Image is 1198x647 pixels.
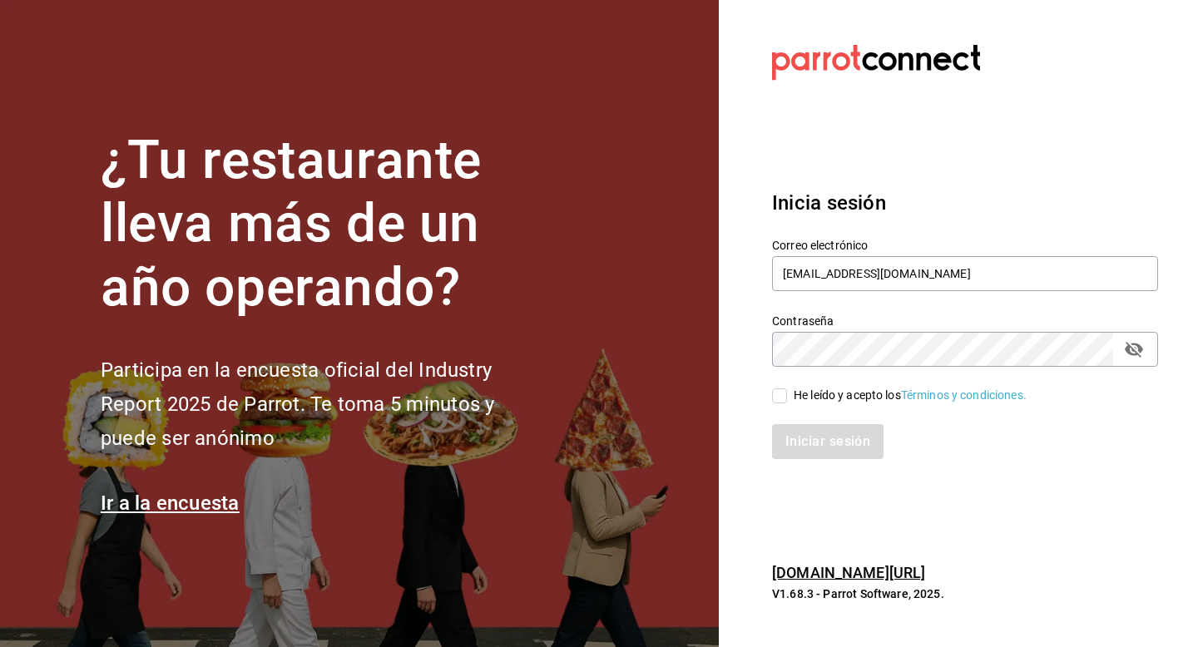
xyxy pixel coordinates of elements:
h3: Inicia sesión [772,188,1158,218]
label: Contraseña [772,314,1158,326]
p: V1.68.3 - Parrot Software, 2025. [772,585,1158,602]
a: Ir a la encuesta [101,491,240,515]
a: Términos y condiciones. [901,388,1027,402]
button: passwordField [1120,335,1148,363]
h2: Participa en la encuesta oficial del Industry Report 2025 de Parrot. Te toma 5 minutos y puede se... [101,353,550,455]
a: [DOMAIN_NAME][URL] [772,564,925,581]
div: He leído y acepto los [794,387,1027,404]
label: Correo electrónico [772,239,1158,250]
h1: ¿Tu restaurante lleva más de un año operando? [101,129,550,320]
input: Ingresa tu correo electrónico [772,256,1158,291]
